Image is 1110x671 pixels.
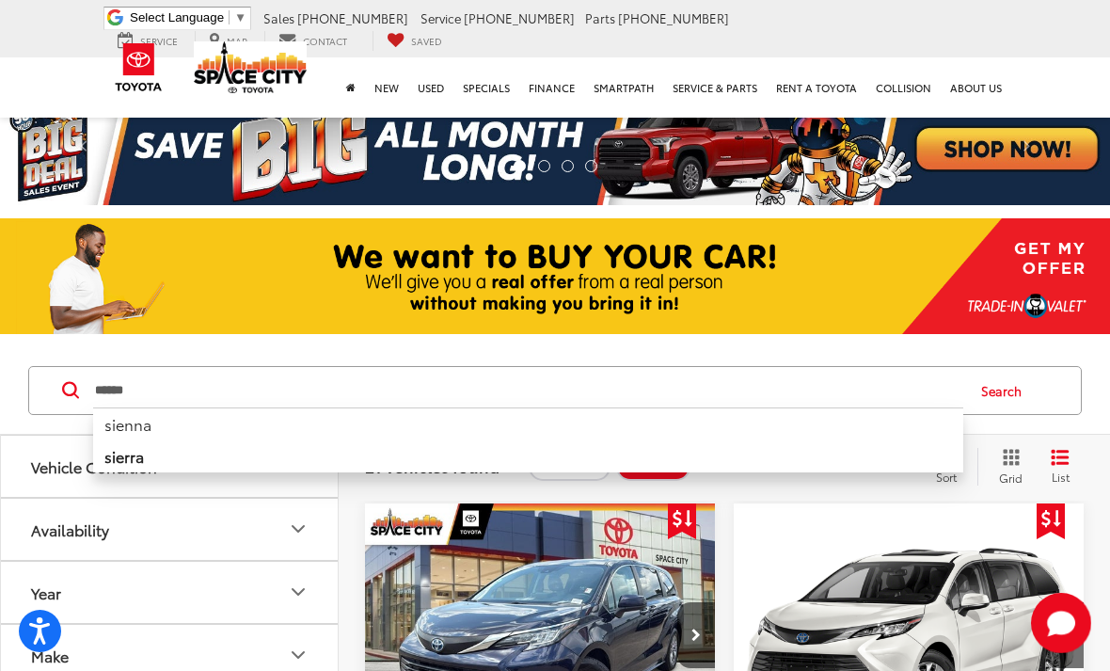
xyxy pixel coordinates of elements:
div: Make [31,647,69,664]
b: sierra [104,445,144,467]
a: Service [103,31,192,51]
button: YearYear [1,562,340,623]
li: sienna [93,407,963,440]
span: Grid [999,470,1023,486]
span: Service [140,34,178,48]
img: Toyota [103,37,174,98]
span: Select Language [130,10,224,24]
span: Parts [585,9,615,26]
div: Vehicle Condition [31,457,157,475]
span: ▼ [234,10,246,24]
img: Space City Toyota [194,41,307,93]
a: Map [195,31,262,51]
a: Contact [264,31,361,51]
div: Make [287,644,309,666]
button: List View [1037,448,1084,486]
span: Service [420,9,461,26]
a: Service & Parts [663,57,767,118]
a: Used [408,57,453,118]
span: [PHONE_NUMBER] [464,9,575,26]
a: Collision [866,57,941,118]
span: Sort [936,469,957,485]
a: Rent a Toyota [767,57,866,118]
span: [PHONE_NUMBER] [297,9,408,26]
span: Sales [263,9,294,26]
span: ​ [229,10,230,24]
a: Finance [519,57,584,118]
span: Map [227,34,247,48]
button: Vehicle ConditionVehicle Condition [1,436,340,497]
span: Saved [411,34,442,48]
a: Specials [453,57,519,118]
a: My Saved Vehicles [373,31,456,51]
a: SmartPath [584,57,663,118]
div: Availability [287,518,309,540]
span: Get Price Drop Alert [668,503,696,539]
a: Select Language​ [130,10,246,24]
a: Home [337,57,365,118]
button: AvailabilityAvailability [1,499,340,560]
span: Contact [303,34,347,48]
a: About Us [941,57,1011,118]
button: Next image [677,602,715,668]
svg: Start Chat [1031,593,1091,653]
span: [PHONE_NUMBER] [618,9,729,26]
a: New [365,57,408,118]
div: Year [287,581,309,603]
button: Grid View [977,448,1037,486]
button: Toggle Chat Window [1031,593,1091,653]
span: List [1051,469,1070,485]
div: Availability [31,520,109,538]
input: Search by Make, Model, or Keyword [93,368,963,413]
span: Clear All [629,459,679,474]
div: Year [31,583,61,601]
button: Search [963,367,1049,414]
span: Get Price Drop Alert [1037,503,1065,539]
